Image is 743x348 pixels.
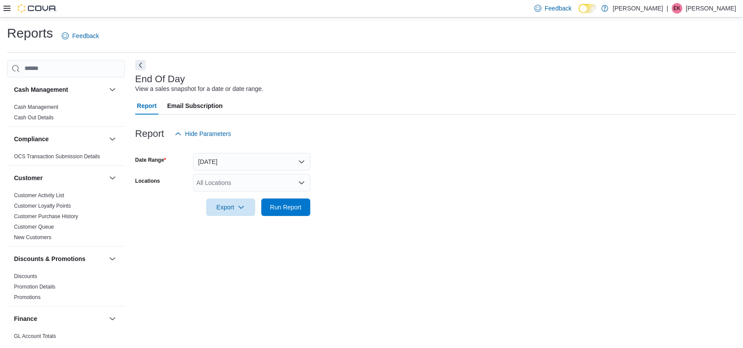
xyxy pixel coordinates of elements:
[14,234,51,240] a: New Customers
[14,104,58,111] span: Cash Management
[14,333,56,340] span: GL Account Totals
[58,27,102,45] a: Feedback
[107,313,118,324] button: Finance
[107,173,118,183] button: Customer
[14,192,64,199] span: Customer Activity List
[261,198,310,216] button: Run Report
[135,60,146,70] button: Next
[14,153,100,160] span: OCS Transaction Submission Details
[206,198,255,216] button: Export
[14,135,105,143] button: Compliance
[14,234,51,241] span: New Customers
[137,97,157,115] span: Report
[7,271,125,306] div: Discounts & Promotions
[7,190,125,246] div: Customer
[211,198,250,216] span: Export
[193,153,310,171] button: [DATE]
[18,4,57,13] img: Cova
[14,85,68,94] h3: Cash Management
[107,254,118,264] button: Discounts & Promotions
[578,4,597,13] input: Dark Mode
[14,174,42,182] h3: Customer
[14,273,37,280] span: Discounts
[14,314,37,323] h3: Finance
[270,203,301,212] span: Run Report
[135,129,164,139] h3: Report
[7,151,125,165] div: Compliance
[14,153,100,160] a: OCS Transaction Submission Details
[14,202,71,209] span: Customer Loyalty Points
[135,74,185,84] h3: End Of Day
[613,3,663,14] p: [PERSON_NAME]
[14,104,58,110] a: Cash Management
[14,203,71,209] a: Customer Loyalty Points
[14,314,105,323] button: Finance
[14,284,56,290] a: Promotion Details
[14,85,105,94] button: Cash Management
[545,4,571,13] span: Feedback
[14,283,56,290] span: Promotion Details
[14,213,78,220] span: Customer Purchase History
[14,192,64,198] a: Customer Activity List
[686,3,736,14] p: [PERSON_NAME]
[672,3,682,14] div: Emily Korody
[14,254,85,263] h3: Discounts & Promotions
[14,273,37,279] a: Discounts
[14,294,41,301] span: Promotions
[298,179,305,186] button: Open list of options
[666,3,668,14] p: |
[7,102,125,126] div: Cash Management
[171,125,235,143] button: Hide Parameters
[7,24,53,42] h1: Reports
[185,129,231,138] span: Hide Parameters
[107,134,118,144] button: Compliance
[135,84,263,94] div: View a sales snapshot for a date or date range.
[14,223,54,230] span: Customer Queue
[135,177,160,184] label: Locations
[107,84,118,95] button: Cash Management
[135,157,166,164] label: Date Range
[673,3,680,14] span: EK
[14,213,78,219] a: Customer Purchase History
[14,333,56,339] a: GL Account Totals
[167,97,223,115] span: Email Subscription
[72,31,99,40] span: Feedback
[14,114,54,121] span: Cash Out Details
[14,294,41,300] a: Promotions
[14,224,54,230] a: Customer Queue
[14,135,49,143] h3: Compliance
[14,115,54,121] a: Cash Out Details
[14,254,105,263] button: Discounts & Promotions
[14,174,105,182] button: Customer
